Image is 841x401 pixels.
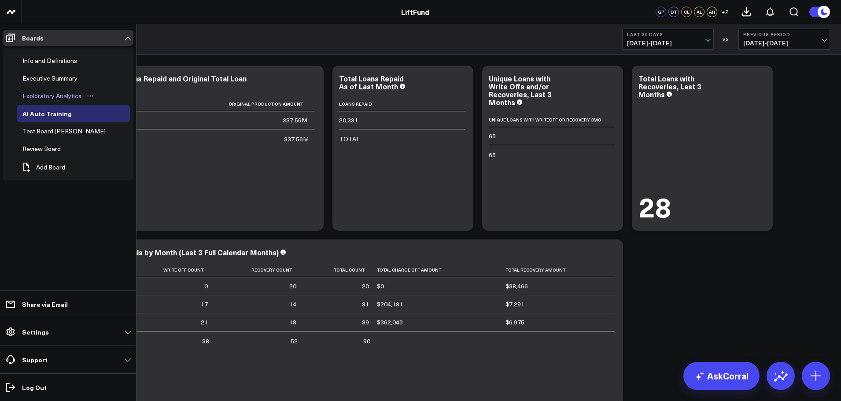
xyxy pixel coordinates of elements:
[17,87,100,105] a: Exploratory AnalyticsOpen board menu
[721,9,729,15] span: + 2
[505,282,528,291] div: $38,466
[489,132,496,140] div: 65
[201,318,208,327] div: 21
[362,318,369,327] div: 39
[668,7,679,17] div: DT
[743,32,825,37] b: Previous Period
[128,263,216,277] th: Write Off Count
[304,263,376,277] th: Total Count
[20,91,84,101] div: Exploratory Analytics
[638,192,671,220] div: 28
[718,37,734,42] div: VS
[505,300,524,309] div: $7,291
[377,300,403,309] div: $204,181
[289,282,296,291] div: 20
[377,318,403,327] div: $362,043
[17,158,70,177] button: Add Board
[204,282,208,291] div: 0
[339,74,404,91] div: Total Loans Repaid As of Last Month
[22,328,49,335] p: Settings
[489,74,552,107] div: Unique Loans with Write Offs and/or Recoveries, Last 3 Months
[201,300,208,309] div: 17
[291,337,298,346] div: 52
[36,164,65,171] span: Add Board
[216,263,304,277] th: Recovery Count
[289,318,296,327] div: 18
[362,282,369,291] div: 20
[283,116,307,125] div: 337.56M
[17,122,125,140] a: Test Board [PERSON_NAME]Open board menu
[638,74,701,99] div: Total Loans with Recoveries, Last 3 Months
[84,92,97,99] button: Open board menu
[738,29,830,50] button: Previous Period[DATE]-[DATE]
[719,7,730,17] button: +2
[505,263,615,277] th: Total Recovery Amount
[401,7,429,17] a: LiftFund
[681,7,692,17] div: CL
[505,318,524,327] div: $6,975
[289,300,296,309] div: 14
[40,247,279,257] div: Write Off and Recovery Totals by Month (Last 3 Full Calendar Months)
[202,337,209,346] div: 38
[3,379,133,395] a: Log Out
[128,97,315,111] th: Original Production Amount
[339,116,358,125] div: 20,331
[20,126,108,136] div: Test Board [PERSON_NAME]
[17,105,91,122] a: AI Auto TrainingOpen board menu
[20,55,79,66] div: Info and Definitions
[284,135,309,143] div: 337.56M
[22,384,47,391] p: Log Out
[489,151,496,159] div: 65
[20,143,63,154] div: Review Board
[627,32,709,37] b: Last 30 Days
[627,40,709,47] span: [DATE] - [DATE]
[17,52,96,70] a: Info and DefinitionsOpen board menu
[743,40,825,47] span: [DATE] - [DATE]
[622,29,714,50] button: Last 30 Days[DATE]-[DATE]
[339,97,465,111] th: Loans Repaid
[22,34,44,41] p: Boards
[362,300,369,309] div: 31
[377,263,505,277] th: Total Charge Off Amount
[20,108,74,119] div: AI Auto Training
[707,7,717,17] div: AH
[17,70,96,87] a: Executive SummaryOpen board menu
[40,74,247,91] div: As of Last Month, Total Loans Repaid and Original Total Loan Amount
[683,362,760,390] a: AskCorral
[339,135,360,143] div: TOTAL
[489,113,615,127] th: Unique Loans With Writeoff Or Recovery 3mo
[377,282,384,291] div: $0
[22,301,68,308] p: Share via Email
[656,7,666,17] div: GP
[363,337,370,346] div: 90
[20,73,80,84] div: Executive Summary
[22,356,48,363] p: Support
[694,7,705,17] div: AL
[17,140,80,158] a: Review BoardOpen board menu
